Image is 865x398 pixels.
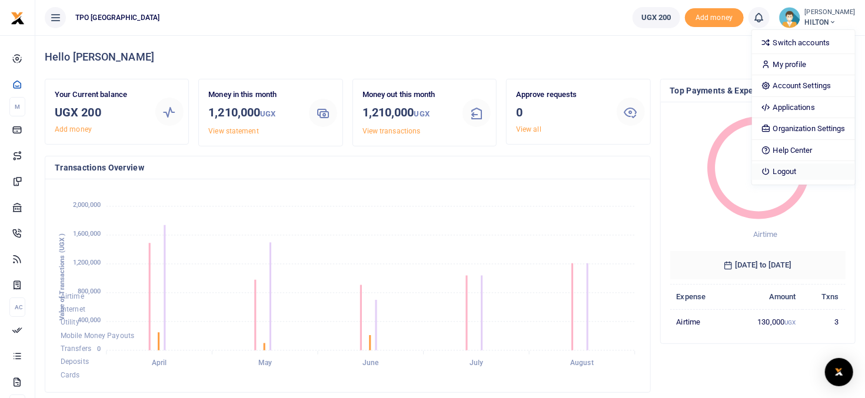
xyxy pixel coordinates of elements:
[55,89,146,101] p: Your Current balance
[752,35,855,51] a: Switch accounts
[670,84,846,97] h4: Top Payments & Expenses
[685,8,744,28] li: Toup your wallet
[803,284,846,309] th: Txns
[516,89,607,101] p: Approve requests
[208,89,300,101] p: Money in this month
[752,163,855,180] a: Logout
[753,230,777,239] span: Airtime
[61,332,134,340] span: Mobile Money Payouts
[11,11,25,25] img: logo-small
[825,358,853,386] div: Open Intercom Messenger
[362,89,454,101] p: Money out this month
[208,127,258,135] a: View statement
[73,202,101,209] tspan: 2,000,000
[258,359,272,367] tspan: May
[61,345,91,353] span: Transfers
[71,12,164,23] span: TPO [GEOGRAPHIC_DATA]
[61,292,84,300] span: Airtime
[685,12,744,21] a: Add money
[55,161,641,174] h4: Transactions Overview
[752,99,855,116] a: Applications
[570,359,594,367] tspan: August
[730,284,802,309] th: Amount
[61,358,89,366] span: Deposits
[805,17,856,28] span: HILTON
[55,103,146,121] h3: UGX 200
[779,7,800,28] img: profile-user
[470,359,483,367] tspan: July
[803,309,846,334] td: 3
[58,233,66,321] text: Value of Transactions (UGX )
[670,284,730,309] th: Expense
[73,230,101,238] tspan: 1,600,000
[516,125,541,133] a: View all
[752,56,855,73] a: My profile
[752,78,855,94] a: Account Settings
[55,125,92,133] a: Add money
[9,297,25,317] li: Ac
[61,319,79,327] span: Utility
[516,103,607,121] h3: 0
[78,288,101,296] tspan: 800,000
[97,346,101,353] tspan: 0
[61,371,80,379] span: Cards
[260,109,275,118] small: UGX
[779,7,856,28] a: profile-user [PERSON_NAME] HILTON
[752,121,855,137] a: Organization Settings
[685,8,744,28] span: Add money
[641,12,671,24] span: UGX 200
[670,309,730,334] td: Airtime
[362,103,454,123] h3: 1,210,000
[61,305,85,313] span: Internet
[9,97,25,116] li: M
[730,309,802,334] td: 130,000
[152,359,167,367] tspan: April
[670,251,846,279] h6: [DATE] to [DATE]
[362,359,379,367] tspan: June
[208,103,300,123] h3: 1,210,000
[628,7,685,28] li: Wallet ballance
[362,127,421,135] a: View transactions
[45,51,856,63] h4: Hello [PERSON_NAME]
[784,319,796,326] small: UGX
[414,109,430,118] small: UGX
[805,8,856,18] small: [PERSON_NAME]
[633,7,680,28] a: UGX 200
[752,142,855,159] a: Help Center
[73,259,101,267] tspan: 1,200,000
[11,13,25,22] a: logo-small logo-large logo-large
[78,317,101,325] tspan: 400,000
